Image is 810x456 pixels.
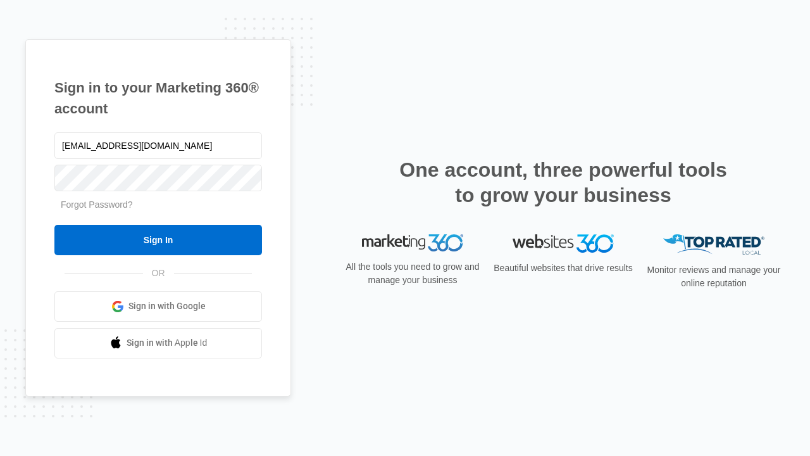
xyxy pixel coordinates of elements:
[362,234,463,252] img: Marketing 360
[663,234,764,255] img: Top Rated Local
[513,234,614,253] img: Websites 360
[143,267,174,280] span: OR
[492,262,634,275] p: Beautiful websites that drive results
[342,260,483,287] p: All the tools you need to grow and manage your business
[643,263,785,290] p: Monitor reviews and manage your online reputation
[128,300,206,313] span: Sign in with Google
[54,328,262,358] a: Sign in with Apple Id
[396,157,731,208] h2: One account, three powerful tools to grow your business
[54,132,262,159] input: Email
[127,336,208,350] span: Sign in with Apple Id
[61,199,133,210] a: Forgot Password?
[54,77,262,119] h1: Sign in to your Marketing 360® account
[54,291,262,322] a: Sign in with Google
[54,225,262,255] input: Sign In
